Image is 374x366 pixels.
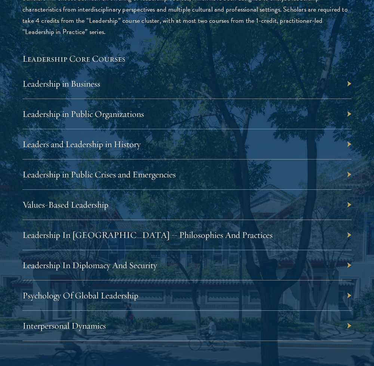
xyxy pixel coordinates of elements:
[22,199,108,210] a: Values-Based Leadership
[22,139,141,150] a: Leaders and Leadership in History
[22,320,106,331] a: Interpersonal Dynamics
[22,169,176,180] a: Leadership in Public Crises and Emergencies
[22,229,273,241] a: Leadership In [GEOGRAPHIC_DATA] – Philosophies And Practices
[22,108,144,120] a: Leadership in Public Organizations
[22,260,157,271] a: Leadership In Diplomacy And Security
[22,78,100,89] a: Leadership in Business
[22,52,352,65] h5: Leadership Core Courses
[22,290,138,301] a: Psychology Of Global Leadership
